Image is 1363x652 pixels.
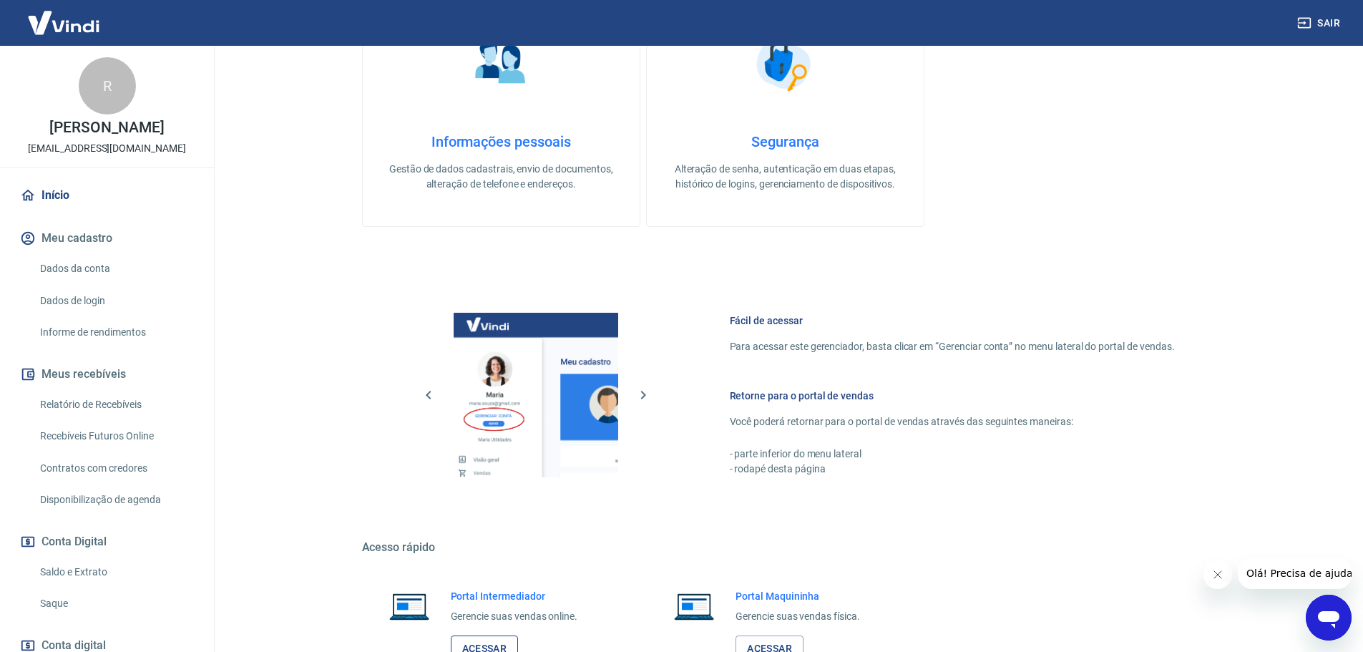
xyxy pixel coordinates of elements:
p: Alteração de senha, autenticação em duas etapas, histórico de logins, gerenciamento de dispositivos. [670,162,901,192]
a: Dados da conta [34,254,197,283]
img: Segurança [749,27,821,99]
a: Relatório de Recebíveis [34,390,197,419]
img: Imagem de um notebook aberto [664,589,724,623]
h6: Fácil de acessar [730,313,1175,328]
p: [EMAIL_ADDRESS][DOMAIN_NAME] [28,141,186,156]
img: Imagem de um notebook aberto [379,589,439,623]
h6: Retorne para o portal de vendas [730,389,1175,403]
iframe: Botão para abrir a janela de mensagens [1306,595,1352,641]
p: Gestão de dados cadastrais, envio de documentos, alteração de telefone e endereços. [386,162,617,192]
a: Saque [34,589,197,618]
button: Sair [1294,10,1346,37]
h5: Acesso rápido [362,540,1209,555]
p: Você poderá retornar para o portal de vendas através das seguintes maneiras: [730,414,1175,429]
a: Recebíveis Futuros Online [34,422,197,451]
a: Informe de rendimentos [34,318,197,347]
p: Para acessar este gerenciador, basta clicar em “Gerenciar conta” no menu lateral do portal de ven... [730,339,1175,354]
p: - parte inferior do menu lateral [730,447,1175,462]
h6: Portal Maquininha [736,589,860,603]
button: Meus recebíveis [17,359,197,390]
a: Dados de login [34,286,197,316]
p: Gerencie suas vendas física. [736,609,860,624]
iframe: Mensagem da empresa [1238,558,1352,589]
h6: Portal Intermediador [451,589,578,603]
a: Contratos com credores [34,454,197,483]
div: R [79,57,136,115]
p: - rodapé desta página [730,462,1175,477]
button: Meu cadastro [17,223,197,254]
span: Olá! Precisa de ajuda? [9,10,120,21]
a: Início [17,180,197,211]
iframe: Fechar mensagem [1203,560,1232,589]
img: Imagem da dashboard mostrando o botão de gerenciar conta na sidebar no lado esquerdo [454,313,618,477]
img: Vindi [17,1,110,44]
p: [PERSON_NAME] [49,120,164,135]
h4: Informações pessoais [386,133,617,150]
img: Informações pessoais [465,27,537,99]
a: Saldo e Extrato [34,558,197,587]
a: Disponibilização de agenda [34,485,197,515]
p: Gerencie suas vendas online. [451,609,578,624]
button: Conta Digital [17,526,197,558]
h4: Segurança [670,133,901,150]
